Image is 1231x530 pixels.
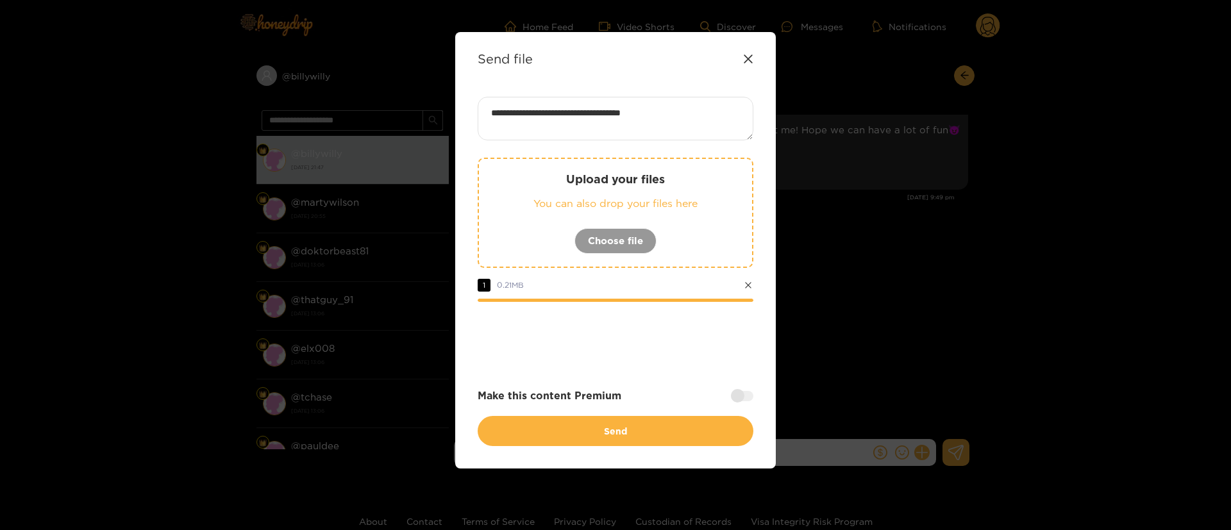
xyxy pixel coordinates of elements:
[574,228,657,254] button: Choose file
[505,172,726,186] p: Upload your files
[497,281,524,289] span: 0.21 MB
[478,416,753,446] button: Send
[478,279,490,292] span: 1
[478,388,621,403] strong: Make this content Premium
[478,51,533,66] strong: Send file
[505,196,726,211] p: You can also drop your files here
